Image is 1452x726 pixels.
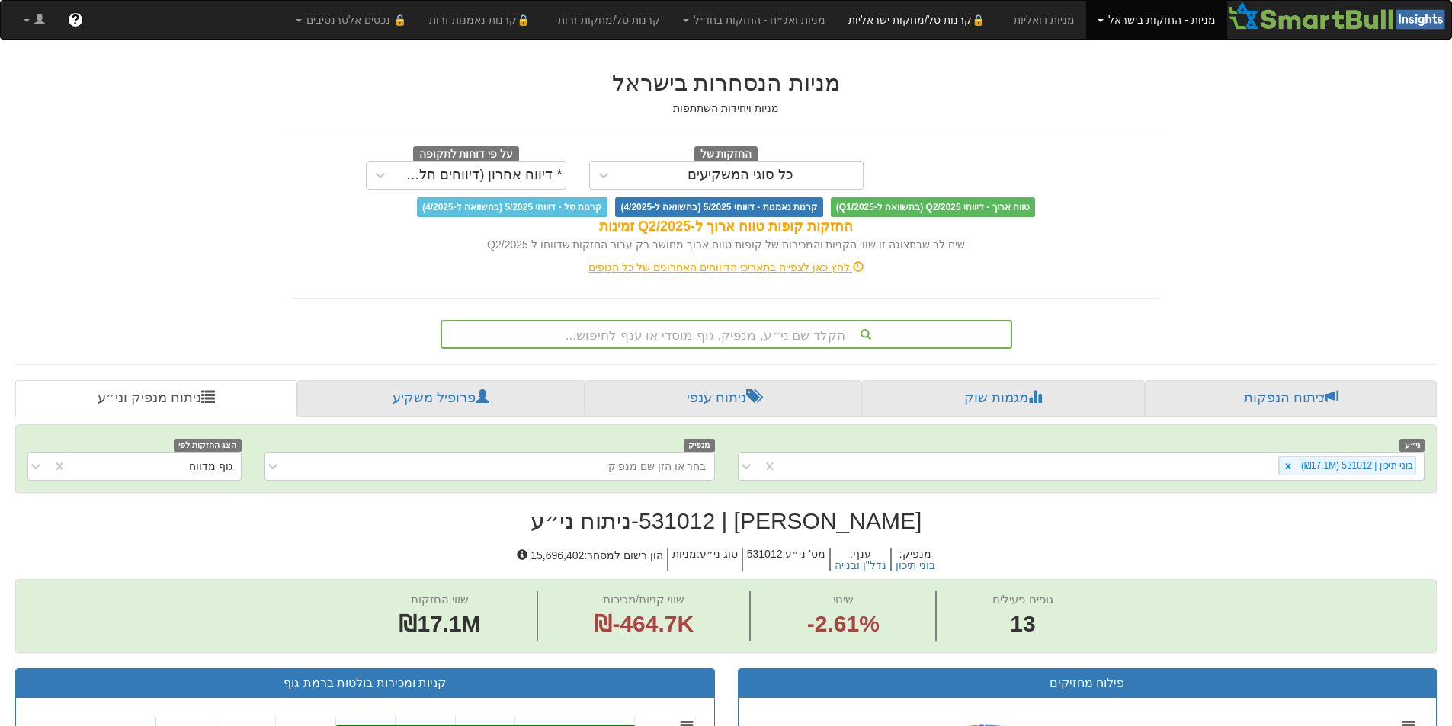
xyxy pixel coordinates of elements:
div: כל סוגי המשקיעים [688,168,793,183]
button: בוני תיכון [896,560,935,571]
h2: [PERSON_NAME] | 531012 - ניתוח ני״ע [15,508,1437,533]
span: טווח ארוך - דיווחי Q2/2025 (בהשוואה ל-Q1/2025) [831,197,1035,217]
div: גוף מדווח [189,459,233,474]
span: ? [71,12,79,27]
span: ני״ע [1399,439,1425,452]
a: מגמות שוק [861,380,1144,417]
a: 🔒קרנות סל/מחקות ישראליות [837,1,1002,39]
h3: קניות ומכירות בולטות ברמת גוף [27,676,703,690]
span: שינוי [833,593,854,606]
span: מנפיק [684,439,715,452]
h5: מניות ויחידות השתתפות [292,103,1161,114]
div: בחר או הזן שם מנפיק [608,459,707,474]
div: שים לב שבתצוגה זו שווי הקניות והמכירות של קופות טווח ארוך מחושב רק עבור החזקות שדווחו ל Q2/2025 [292,237,1161,252]
span: שווי קניות/מכירות [603,593,684,606]
span: החזקות של [694,146,758,163]
h5: ענף : [829,548,890,572]
h2: מניות הנסחרות בישראל [292,70,1161,95]
span: הצג החזקות לפי [174,439,241,452]
span: -2.61% [807,608,880,641]
span: ₪-464.7K [594,611,694,636]
span: ₪17.1M [399,611,480,636]
span: על פי דוחות לתקופה [413,146,519,163]
a: מניות דואליות [1002,1,1087,39]
a: ניתוח הנפקות [1145,380,1437,417]
h5: הון רשום למסחר : 15,696,402 [513,548,667,572]
span: קרנות סל - דיווחי 5/2025 (בהשוואה ל-4/2025) [417,197,607,217]
span: גופים פעילים [992,593,1053,606]
a: 🔒 נכסים אלטרנטיבים [284,1,418,39]
div: החזקות קופות טווח ארוך ל-Q2/2025 זמינות [292,217,1161,237]
span: שווי החזקות [411,593,469,606]
a: 🔒קרנות נאמנות זרות [418,1,547,39]
h5: סוג ני״ע : מניות [667,548,742,572]
h5: מס' ני״ע : 531012 [742,548,829,572]
a: ניתוח ענפי [585,380,861,417]
span: 13 [992,608,1053,641]
span: קרנות נאמנות - דיווחי 5/2025 (בהשוואה ל-4/2025) [615,197,822,217]
h3: פילוח מחזיקים [750,676,1425,690]
a: מניות - החזקות בישראל [1086,1,1226,39]
div: הקלד שם ני״ע, מנפיק, גוף מוסדי או ענף לחיפוש... [442,321,1011,347]
a: מניות ואג״ח - החזקות בחו״ל [672,1,837,39]
a: קרנות סל/מחקות זרות [547,1,672,39]
h5: מנפיק : [890,548,939,572]
div: בוני תיכון | 531012 (₪17.1M) [1297,457,1415,475]
div: * דיווח אחרון (דיווחים חלקיים) [398,168,563,183]
a: ? [56,1,95,39]
img: Smartbull [1227,1,1451,31]
button: נדל"ן ובנייה [835,560,886,571]
a: פרופיל משקיע [297,380,584,417]
div: לחץ כאן לצפייה בתאריכי הדיווחים האחרונים של כל הגופים [280,260,1172,275]
a: ניתוח מנפיק וני״ע [15,380,297,417]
